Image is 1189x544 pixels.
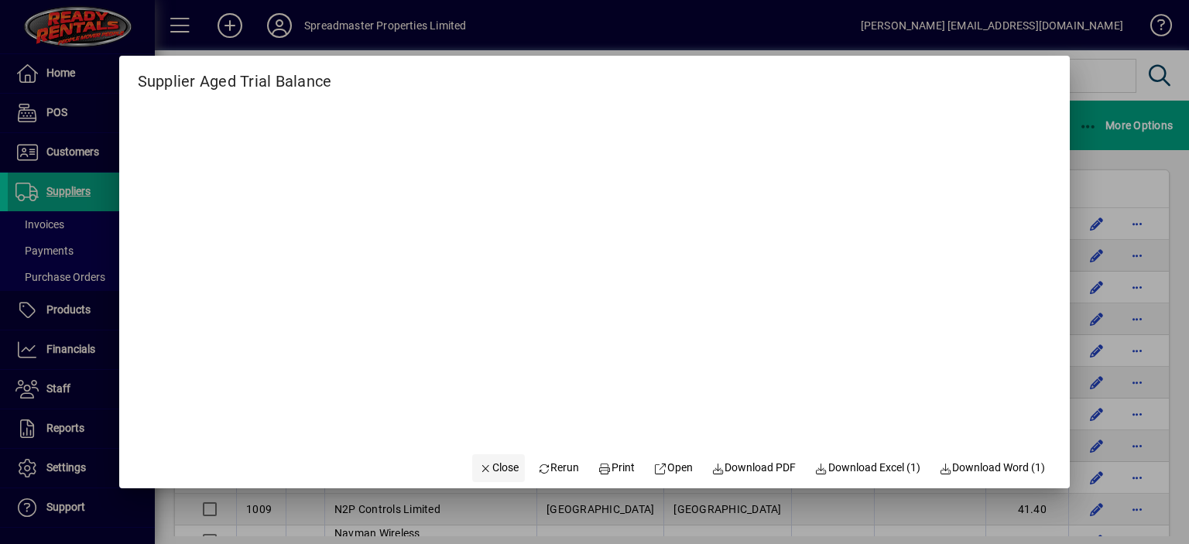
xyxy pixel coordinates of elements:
[653,460,693,476] span: Open
[598,460,636,476] span: Print
[939,460,1046,476] span: Download Word (1)
[537,460,580,476] span: Rerun
[808,454,927,482] button: Download Excel (1)
[647,454,699,482] a: Open
[705,454,803,482] a: Download PDF
[933,454,1052,482] button: Download Word (1)
[814,460,920,476] span: Download Excel (1)
[478,460,519,476] span: Close
[472,454,525,482] button: Close
[119,56,351,94] h2: Supplier Aged Trial Balance
[591,454,641,482] button: Print
[711,460,797,476] span: Download PDF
